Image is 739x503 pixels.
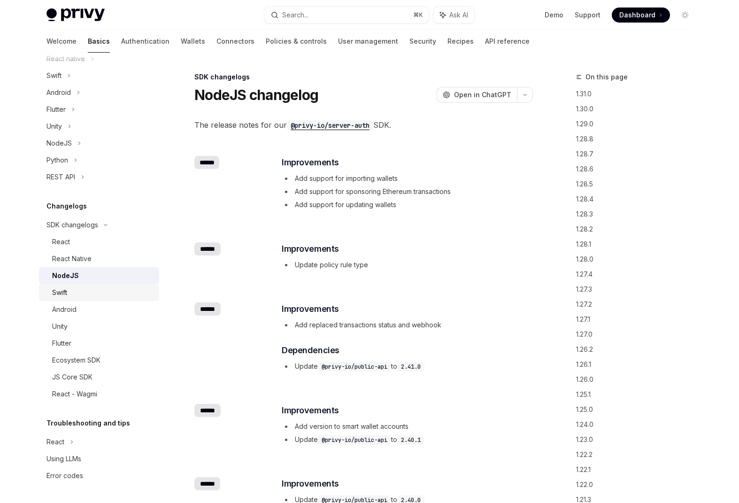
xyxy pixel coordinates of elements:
[52,287,67,298] div: Swift
[282,259,532,271] li: Update policy rule type
[46,121,62,132] div: Unity
[576,162,700,177] a: 1.28.6
[46,87,71,98] div: Android
[454,90,511,100] span: Open in ChatGPT
[39,450,159,467] a: Using LLMs
[576,462,700,477] a: 1.22.1
[282,421,532,432] li: Add version to smart wallet accounts
[612,8,670,23] a: Dashboard
[39,352,159,369] a: Ecosystem SDK
[39,267,159,284] a: NodeJS
[266,30,327,53] a: Policies & controls
[576,357,700,372] a: 1.26.1
[585,71,628,83] span: On this page
[576,297,700,312] a: 1.27.2
[282,404,339,417] span: Improvements
[576,252,700,267] a: 1.28.0
[282,319,532,331] li: Add replaced transactions status and webhook
[194,72,533,82] div: SDK changelogs
[46,155,68,166] div: Python
[282,9,308,21] div: Search...
[52,321,68,332] div: Unity
[194,118,533,132] span: The release notes for our SDK.
[576,387,700,402] a: 1.25.1
[338,30,398,53] a: User management
[318,362,391,371] code: @privy-io/public-api
[576,477,700,492] a: 1.22.0
[576,432,700,447] a: 1.23.0
[576,222,700,237] a: 1.28.2
[287,120,373,130] a: @privy-io/server-auth
[447,30,474,53] a: Recipes
[52,371,92,383] div: JS Core SDK
[282,199,532,210] li: Add support for updating wallets
[576,86,700,101] a: 1.31.0
[576,282,700,297] a: 1.27.3
[46,70,62,81] div: Swift
[576,312,700,327] a: 1.27.1
[485,30,530,53] a: API reference
[576,267,700,282] a: 1.27.4
[181,30,205,53] a: Wallets
[46,104,66,115] div: Flutter
[121,30,169,53] a: Authentication
[282,477,339,490] span: Improvements
[282,173,532,184] li: Add support for importing wallets
[413,11,423,19] span: ⌘ K
[46,138,72,149] div: NodeJS
[46,8,105,22] img: light logo
[39,284,159,301] a: Swift
[88,30,110,53] a: Basics
[576,132,700,147] a: 1.28.8
[52,236,70,248] div: React
[282,302,339,316] span: Improvements
[46,219,98,231] div: SDK changelogs
[46,470,83,481] div: Error codes
[576,327,700,342] a: 1.27.0
[576,417,700,432] a: 1.24.0
[433,7,475,23] button: Ask AI
[52,270,79,281] div: NodeJS
[46,453,81,464] div: Using LLMs
[282,361,532,372] li: Update to
[39,318,159,335] a: Unity
[576,101,700,116] a: 1.30.0
[449,10,468,20] span: Ask AI
[39,386,159,402] a: React - Wagmi
[52,388,97,400] div: React - Wagmi
[39,335,159,352] a: Flutter
[282,242,339,255] span: Improvements
[575,10,600,20] a: Support
[282,434,532,445] li: Update to
[576,207,700,222] a: 1.28.3
[52,253,92,264] div: React Native
[576,447,700,462] a: 1.22.2
[576,147,700,162] a: 1.28.7
[576,402,700,417] a: 1.25.0
[437,87,517,103] button: Open in ChatGPT
[576,192,700,207] a: 1.28.4
[46,201,87,212] h5: Changelogs
[619,10,655,20] span: Dashboard
[194,86,318,103] h1: NodeJS changelog
[409,30,436,53] a: Security
[39,301,159,318] a: Android
[39,233,159,250] a: React
[576,116,700,132] a: 1.29.0
[282,344,339,357] span: Dependencies
[282,186,532,197] li: Add support for sponsoring Ethereum transactions
[52,355,100,366] div: Ecosystem SDK
[52,338,71,349] div: Flutter
[264,7,429,23] button: Search...⌘K
[39,250,159,267] a: React Native
[397,435,424,445] code: 2.40.1
[46,171,75,183] div: REST API
[576,177,700,192] a: 1.28.5
[677,8,693,23] button: Toggle dark mode
[52,304,77,315] div: Android
[46,418,130,429] h5: Troubleshooting and tips
[216,30,254,53] a: Connectors
[46,436,64,448] div: React
[397,362,424,371] code: 2.41.0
